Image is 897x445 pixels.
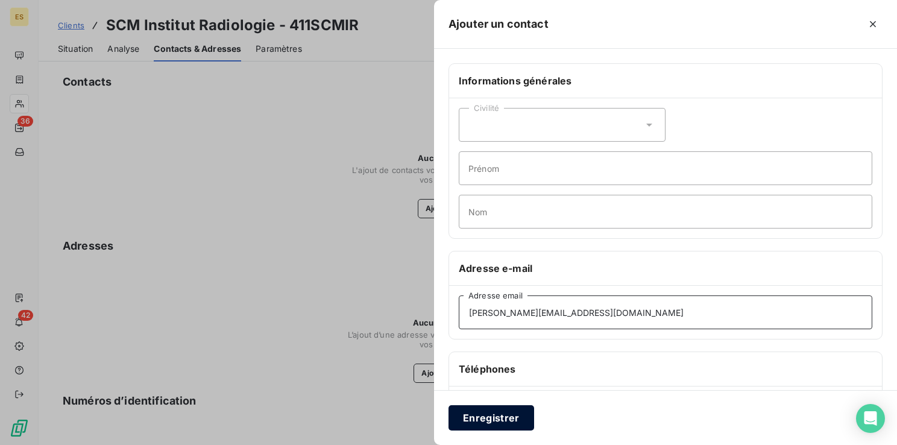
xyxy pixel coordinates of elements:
[459,195,872,229] input: placeholder
[459,151,872,185] input: placeholder
[459,295,872,329] input: placeholder
[448,16,549,33] h5: Ajouter un contact
[459,261,872,276] h6: Adresse e-mail
[856,404,885,433] div: Open Intercom Messenger
[448,405,534,431] button: Enregistrer
[459,362,872,376] h6: Téléphones
[459,74,872,88] h6: Informations générales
